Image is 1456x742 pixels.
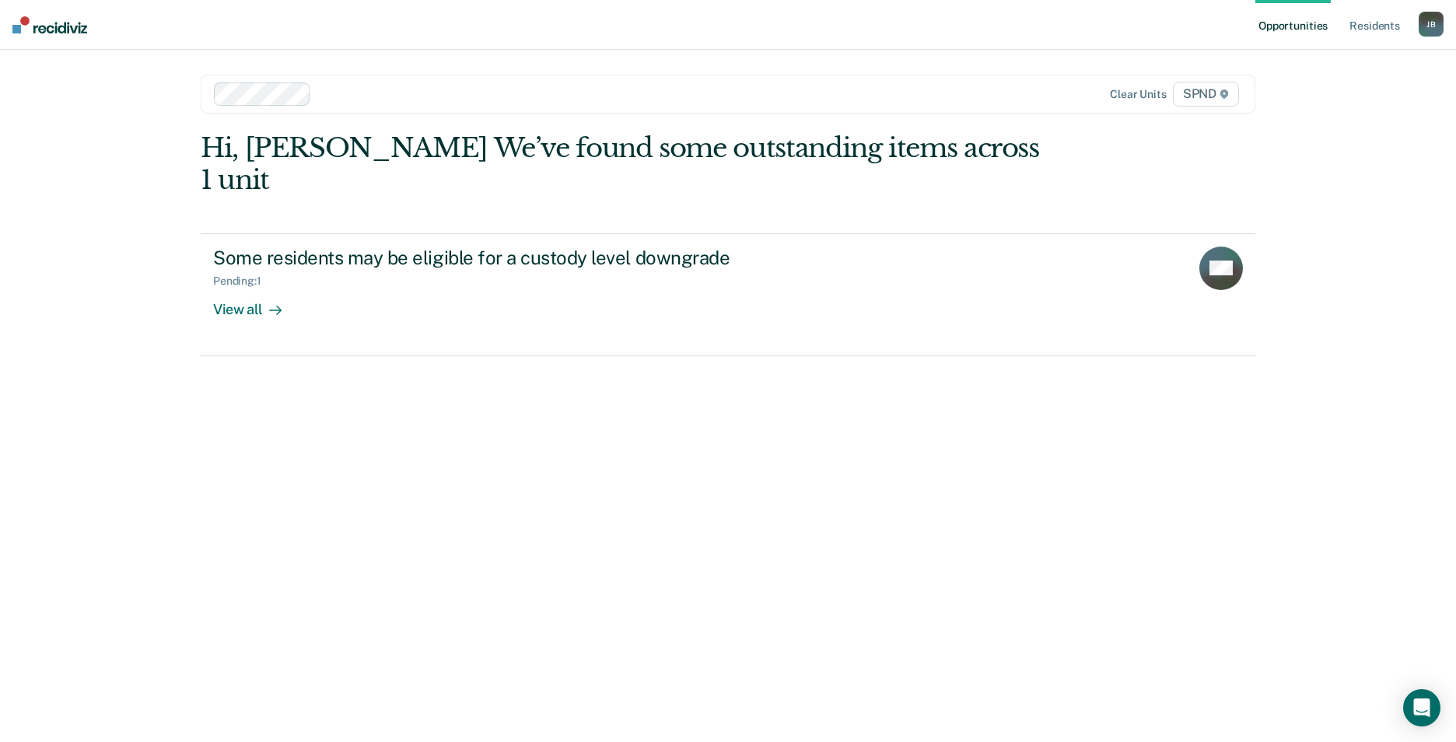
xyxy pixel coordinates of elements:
button: JB [1419,12,1444,37]
div: View all [213,288,300,318]
div: Some residents may be eligible for a custody level downgrade [213,247,759,269]
span: SPND [1173,82,1239,107]
div: Hi, [PERSON_NAME] We’ve found some outstanding items across 1 unit [201,132,1045,196]
img: Recidiviz [12,16,87,33]
div: J B [1419,12,1444,37]
div: Clear units [1110,88,1167,101]
div: Open Intercom Messenger [1403,689,1440,726]
a: Some residents may be eligible for a custody level downgradePending:1View all [201,233,1255,356]
div: Pending : 1 [213,275,274,288]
